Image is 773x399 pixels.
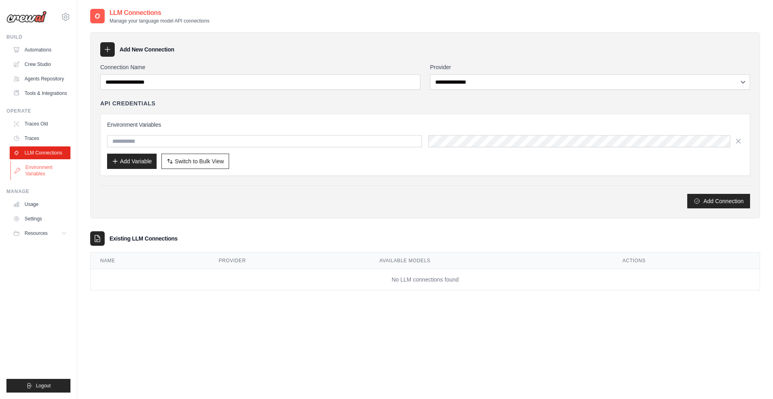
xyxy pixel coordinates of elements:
h2: LLM Connections [110,8,209,18]
th: Name [91,253,209,269]
a: Settings [10,212,70,225]
p: Manage your language model API connections [110,18,209,24]
span: Switch to Bulk View [175,157,224,165]
a: Automations [10,43,70,56]
div: Manage [6,188,70,195]
button: Logout [6,379,70,393]
span: Logout [36,383,51,389]
button: Add Variable [107,154,157,169]
a: Traces [10,132,70,145]
a: Environment Variables [10,161,71,180]
label: Provider [430,63,750,71]
div: Operate [6,108,70,114]
a: Agents Repository [10,72,70,85]
span: Resources [25,230,48,237]
a: Usage [10,198,70,211]
button: Add Connection [687,194,750,208]
h3: Environment Variables [107,121,743,129]
button: Resources [10,227,70,240]
th: Provider [209,253,370,269]
a: Tools & Integrations [10,87,70,100]
button: Switch to Bulk View [161,154,229,169]
div: Build [6,34,70,40]
a: LLM Connections [10,146,70,159]
th: Actions [613,253,760,269]
h4: API Credentials [100,99,155,107]
h3: Add New Connection [120,45,174,53]
th: Available Models [370,253,613,269]
a: Crew Studio [10,58,70,71]
a: Traces Old [10,117,70,130]
label: Connection Name [100,63,420,71]
img: Logo [6,11,47,23]
h3: Existing LLM Connections [110,234,178,243]
td: No LLM connections found [91,269,760,290]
